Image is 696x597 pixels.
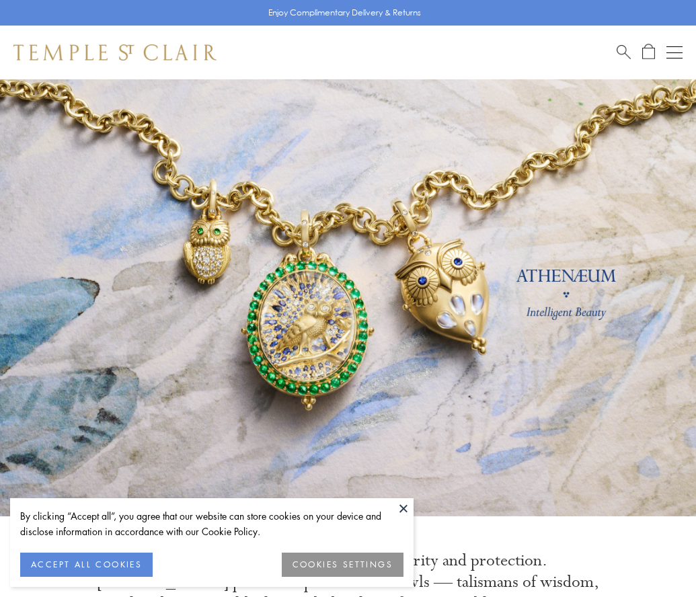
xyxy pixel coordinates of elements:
[268,6,421,19] p: Enjoy Complimentary Delivery & Returns
[282,553,403,577] button: COOKIES SETTINGS
[13,44,217,61] img: Temple St. Clair
[666,44,683,61] button: Open navigation
[20,553,153,577] button: ACCEPT ALL COOKIES
[642,44,655,61] a: Open Shopping Bag
[20,508,403,539] div: By clicking “Accept all”, you agree that our website can store cookies on your device and disclos...
[617,44,631,61] a: Search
